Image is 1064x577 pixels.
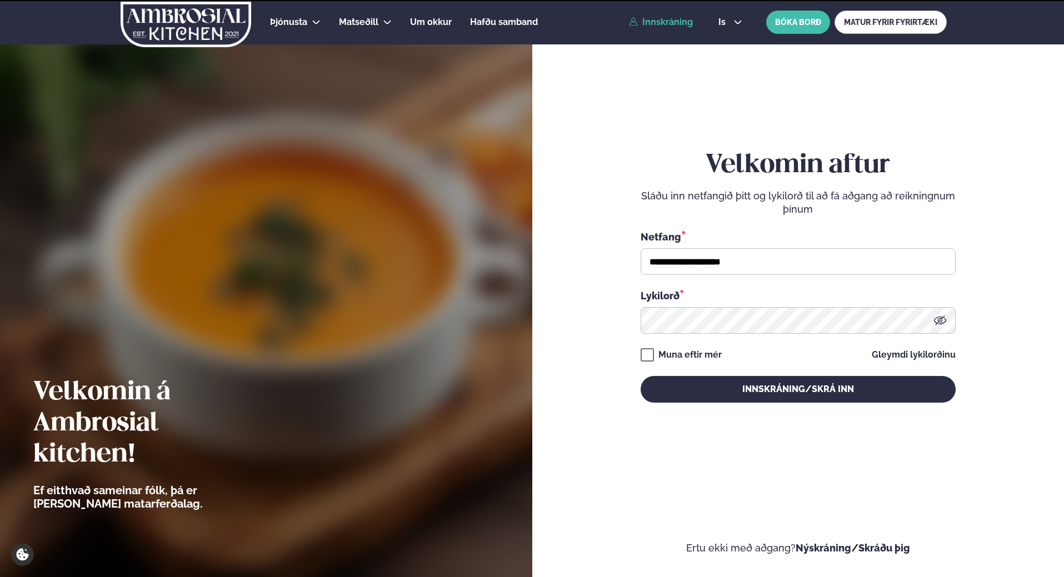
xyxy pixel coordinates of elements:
[835,11,947,34] a: MATUR FYRIR FYRIRTÆKI
[710,18,751,27] button: is
[470,17,538,27] span: Hafðu samband
[641,288,956,303] div: Lykilorð
[796,542,910,554] a: Nýskráning/Skráðu þig
[410,17,452,27] span: Um okkur
[33,484,264,510] p: Ef eitthvað sameinar fólk, þá er [PERSON_NAME] matarferðalag.
[641,229,956,244] div: Netfang
[33,377,264,470] h2: Velkomin á Ambrosial kitchen!
[410,16,452,29] a: Um okkur
[119,2,252,47] img: logo
[339,16,378,29] a: Matseðill
[270,16,307,29] a: Þjónusta
[641,376,956,403] button: Innskráning/Skrá inn
[641,150,956,181] h2: Velkomin aftur
[339,17,378,27] span: Matseðill
[872,350,956,359] a: Gleymdi lykilorðinu
[766,11,830,34] button: BÓKA BORÐ
[629,17,693,27] a: Innskráning
[270,17,307,27] span: Þjónusta
[11,543,34,566] a: Cookie settings
[470,16,538,29] a: Hafðu samband
[566,541,1031,555] p: Ertu ekki með aðgang?
[641,189,956,216] p: Sláðu inn netfangið þitt og lykilorð til að fá aðgang að reikningnum þínum
[718,18,729,27] span: is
